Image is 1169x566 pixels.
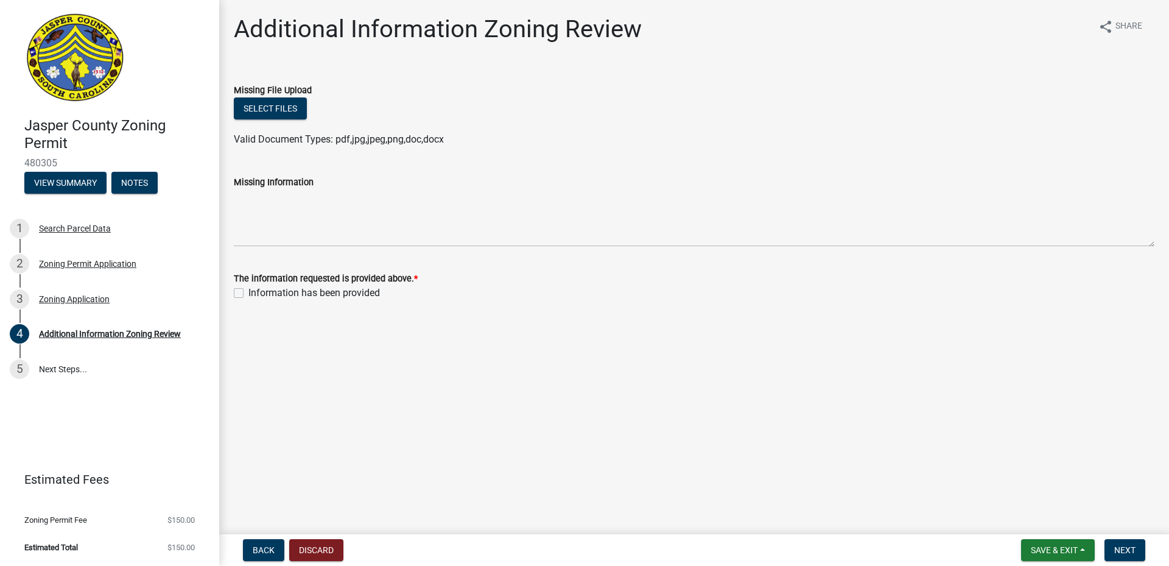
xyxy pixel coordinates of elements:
[10,467,200,492] a: Estimated Fees
[39,330,181,338] div: Additional Information Zoning Review
[289,539,343,561] button: Discard
[243,539,284,561] button: Back
[39,295,110,303] div: Zoning Application
[1114,545,1136,555] span: Next
[1115,19,1142,34] span: Share
[167,543,195,551] span: $150.00
[10,359,29,379] div: 5
[1021,539,1095,561] button: Save & Exit
[1104,539,1145,561] button: Next
[24,543,78,551] span: Estimated Total
[10,289,29,309] div: 3
[24,117,209,152] h4: Jasper County Zoning Permit
[39,260,136,268] div: Zoning Permit Application
[234,97,307,119] button: Select files
[1089,15,1152,38] button: shareShare
[111,179,158,188] wm-modal-confirm: Notes
[24,516,87,524] span: Zoning Permit Fee
[24,13,126,104] img: Jasper County, South Carolina
[39,224,111,233] div: Search Parcel Data
[248,286,380,300] label: Information has been provided
[111,172,158,194] button: Notes
[10,254,29,274] div: 2
[24,172,107,194] button: View Summary
[234,87,312,95] label: Missing File Upload
[234,275,418,283] label: The information requested is provided above.
[1098,19,1113,34] i: share
[24,179,107,188] wm-modal-confirm: Summary
[10,324,29,344] div: 4
[253,545,275,555] span: Back
[10,219,29,238] div: 1
[234,15,642,44] h1: Additional Information Zoning Review
[1031,545,1078,555] span: Save & Exit
[24,157,195,169] span: 480305
[234,179,314,187] label: Missing Information
[167,516,195,524] span: $150.00
[234,133,444,145] span: Valid Document Types: pdf,jpg,jpeg,png,doc,docx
